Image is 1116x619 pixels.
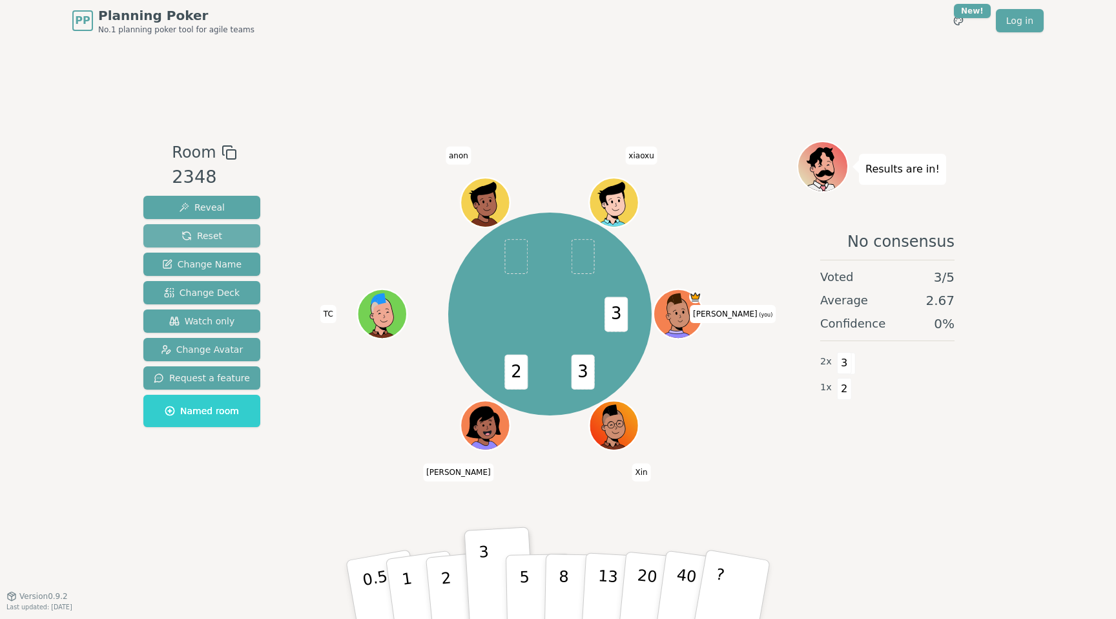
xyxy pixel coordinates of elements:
[179,201,225,214] span: Reveal
[632,463,650,481] span: Click to change your name
[820,381,832,395] span: 1 x
[947,9,970,32] button: New!
[925,291,955,309] span: 2.67
[143,309,260,333] button: Watch only
[143,281,260,304] button: Change Deck
[143,366,260,390] button: Request a feature
[143,395,260,427] button: Named room
[6,591,68,602] button: Version0.9.2
[847,231,955,252] span: No consensus
[758,312,773,318] span: (you)
[19,591,68,602] span: Version 0.9.2
[572,355,595,390] span: 3
[820,268,854,286] span: Voted
[162,258,242,271] span: Change Name
[934,268,955,286] span: 3 / 5
[98,25,254,35] span: No.1 planning poker tool for agile teams
[423,463,494,481] span: Click to change your name
[820,291,868,309] span: Average
[172,164,236,191] div: 2348
[164,286,240,299] span: Change Deck
[865,160,940,178] p: Results are in!
[75,13,90,28] span: PP
[479,543,493,613] p: 3
[605,297,628,331] span: 3
[181,229,222,242] span: Reset
[625,147,657,165] span: Click to change your name
[165,404,239,417] span: Named room
[6,603,72,611] span: Last updated: [DATE]
[72,6,254,35] a: PPPlanning PokerNo.1 planning poker tool for agile teams
[143,224,260,247] button: Reset
[837,378,852,400] span: 2
[505,355,528,390] span: 2
[320,305,336,323] span: Click to change your name
[446,147,471,165] span: Click to change your name
[169,315,235,328] span: Watch only
[689,291,701,303] span: Evan is the host
[934,315,955,333] span: 0 %
[154,372,250,384] span: Request a feature
[172,141,216,164] span: Room
[820,355,832,369] span: 2 x
[690,305,776,323] span: Click to change your name
[820,315,885,333] span: Confidence
[143,196,260,219] button: Reveal
[837,352,852,374] span: 3
[656,291,702,337] button: Click to change your avatar
[954,4,991,18] div: New!
[143,253,260,276] button: Change Name
[996,9,1044,32] a: Log in
[161,343,243,356] span: Change Avatar
[143,338,260,361] button: Change Avatar
[98,6,254,25] span: Planning Poker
